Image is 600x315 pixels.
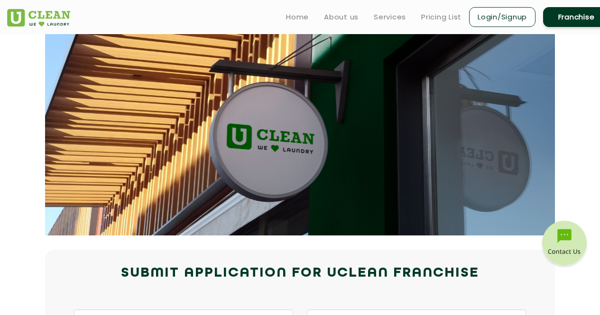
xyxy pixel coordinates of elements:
[421,11,462,23] a: Pricing List
[374,11,406,23] a: Services
[541,221,588,268] img: contact-btn
[469,7,535,27] a: Login/Signup
[7,9,70,27] img: UClean Laundry and Dry Cleaning
[324,11,359,23] a: About us
[286,11,309,23] a: Home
